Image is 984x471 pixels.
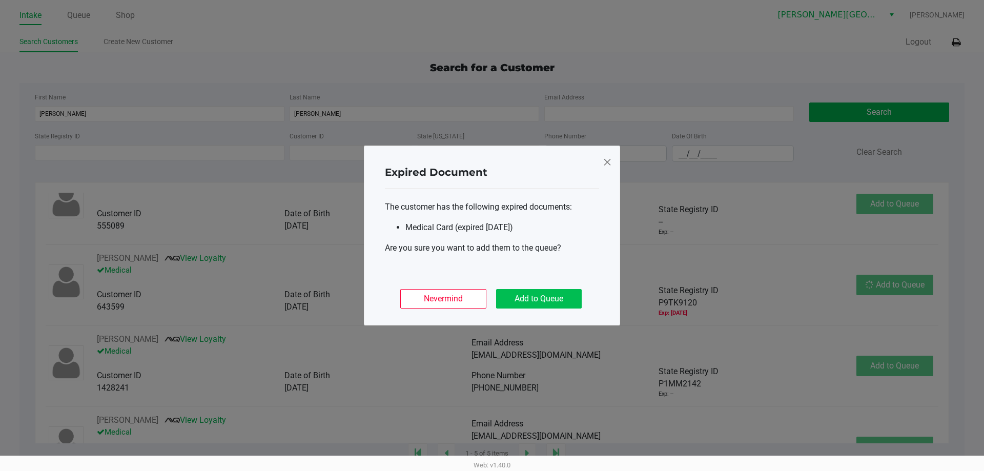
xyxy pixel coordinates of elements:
h4: Expired Document [385,165,487,180]
p: The customer has the following expired documents: [385,201,599,213]
p: Are you sure you want to add them to the queue? [385,242,599,254]
button: Add to Queue [496,289,582,309]
span: Web: v1.40.0 [474,461,510,469]
button: Nevermind [400,289,486,309]
li: Medical Card (expired [DATE]) [405,221,599,234]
